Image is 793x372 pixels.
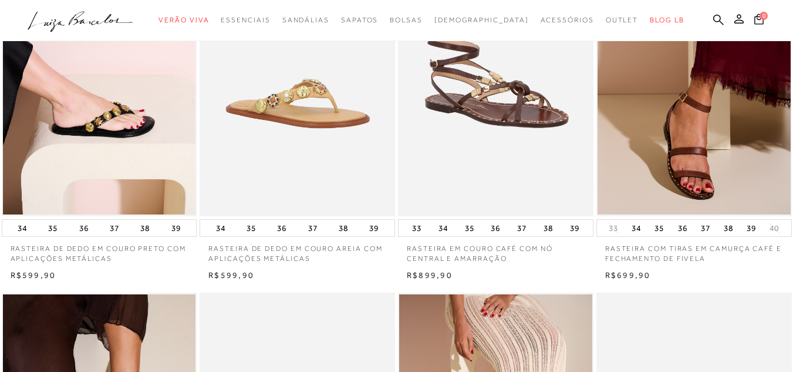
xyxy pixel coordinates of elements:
[158,9,209,31] a: categoryNavScreenReaderText
[540,220,556,236] button: 38
[766,223,782,234] button: 40
[487,220,504,236] button: 36
[2,237,197,264] a: RASTEIRA DE DEDO EM COURO PRETO COM APLICAÇÕES METÁLICAS
[305,220,321,236] button: 37
[366,220,382,236] button: 39
[697,220,714,236] button: 37
[282,16,329,24] span: Sandálias
[390,9,423,31] a: categoryNavScreenReaderText
[200,237,395,264] a: RASTEIRA DE DEDO EM COURO AREIA COM APLICAÇÕES METÁLICAS
[606,16,639,24] span: Outlet
[398,237,593,264] a: RASTEIRA EM COURO CAFÉ COM NÓ CENTRAL E AMARRAÇÃO
[566,220,583,236] button: 39
[282,9,329,31] a: categoryNavScreenReaderText
[743,220,760,236] button: 39
[221,9,270,31] a: categoryNavScreenReaderText
[541,16,594,24] span: Acessórios
[650,9,684,31] a: BLOG LB
[596,237,792,264] a: RASTEIRA COM TIRAS EM CAMURÇA CAFÉ E FECHAMENTO DE FIVELA
[674,220,691,236] button: 36
[208,270,254,280] span: R$599,90
[76,220,92,236] button: 36
[45,220,61,236] button: 35
[274,220,290,236] button: 36
[720,220,737,236] button: 38
[751,13,767,29] button: 0
[605,223,622,234] button: 33
[628,220,644,236] button: 34
[435,220,451,236] button: 34
[137,220,153,236] button: 38
[341,16,378,24] span: Sapatos
[541,9,594,31] a: categoryNavScreenReaderText
[606,9,639,31] a: categoryNavScreenReaderText
[14,220,31,236] button: 34
[158,16,209,24] span: Verão Viva
[11,270,56,280] span: R$599,90
[409,220,425,236] button: 33
[212,220,229,236] button: 34
[221,16,270,24] span: Essenciais
[651,220,667,236] button: 35
[605,270,651,280] span: R$699,90
[434,9,529,31] a: noSubCategoriesText
[760,12,768,20] span: 0
[341,9,378,31] a: categoryNavScreenReaderText
[514,220,530,236] button: 37
[434,16,529,24] span: [DEMOGRAPHIC_DATA]
[650,16,684,24] span: BLOG LB
[168,220,184,236] button: 39
[106,220,123,236] button: 37
[390,16,423,24] span: Bolsas
[461,220,478,236] button: 35
[335,220,352,236] button: 38
[407,270,453,280] span: R$899,90
[243,220,259,236] button: 35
